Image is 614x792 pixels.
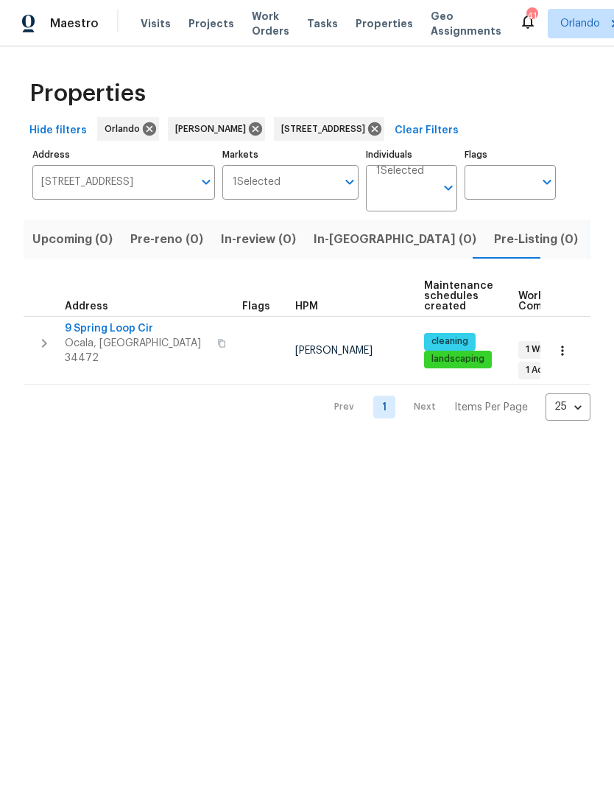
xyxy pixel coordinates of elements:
[518,291,611,312] span: Work Order Completion
[426,335,474,348] span: cleaning
[438,178,459,198] button: Open
[520,364,582,376] span: 1 Accepted
[32,150,215,159] label: Address
[424,281,493,312] span: Maintenance schedules created
[560,16,600,31] span: Orlando
[32,229,113,250] span: Upcoming (0)
[141,16,171,31] span: Visits
[366,150,457,159] label: Individuals
[526,9,537,24] div: 41
[356,16,413,31] span: Properties
[50,16,99,31] span: Maestro
[175,122,252,136] span: [PERSON_NAME]
[29,122,87,140] span: Hide filters
[97,117,159,141] div: Orlando
[339,172,360,192] button: Open
[105,122,146,136] span: Orlando
[520,343,553,356] span: 1 WIP
[373,396,395,418] a: Goto page 1
[320,393,590,421] nav: Pagination Navigation
[188,16,234,31] span: Projects
[281,122,371,136] span: [STREET_ADDRESS]
[426,353,490,365] span: landscaping
[494,229,578,250] span: Pre-Listing (0)
[222,150,359,159] label: Markets
[431,9,501,38] span: Geo Assignments
[242,301,270,312] span: Flags
[295,301,318,312] span: HPM
[65,301,108,312] span: Address
[65,336,208,365] span: Ocala, [GEOGRAPHIC_DATA] 34472
[454,400,528,415] p: Items Per Page
[314,229,476,250] span: In-[GEOGRAPHIC_DATA] (0)
[389,117,465,144] button: Clear Filters
[168,117,265,141] div: [PERSON_NAME]
[65,321,208,336] span: 9 Spring Loop Cir
[29,86,146,101] span: Properties
[252,9,289,38] span: Work Orders
[130,229,203,250] span: Pre-reno (0)
[307,18,338,29] span: Tasks
[196,172,216,192] button: Open
[537,172,557,192] button: Open
[295,346,373,356] span: [PERSON_NAME]
[221,229,296,250] span: In-review (0)
[233,176,280,189] span: 1 Selected
[395,122,459,140] span: Clear Filters
[274,117,384,141] div: [STREET_ADDRESS]
[376,165,424,178] span: 1 Selected
[24,117,93,144] button: Hide filters
[546,388,590,426] div: 25
[465,150,556,159] label: Flags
